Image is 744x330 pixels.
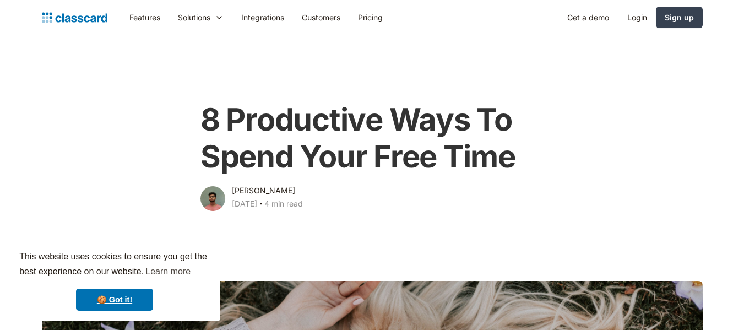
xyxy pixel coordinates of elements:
[232,197,257,210] div: [DATE]
[200,101,544,175] h1: 8 Productive Ways To Spend Your Free Time
[232,184,295,197] div: [PERSON_NAME]
[232,5,293,30] a: Integrations
[42,10,107,25] a: home
[169,5,232,30] div: Solutions
[121,5,169,30] a: Features
[656,7,703,28] a: Sign up
[349,5,392,30] a: Pricing
[178,12,210,23] div: Solutions
[264,197,303,210] div: 4 min read
[293,5,349,30] a: Customers
[558,5,618,30] a: Get a demo
[665,12,694,23] div: Sign up
[9,240,220,321] div: cookieconsent
[257,197,264,213] div: ‧
[76,289,153,311] a: dismiss cookie message
[144,263,192,280] a: learn more about cookies
[19,250,210,280] span: This website uses cookies to ensure you get the best experience on our website.
[618,5,656,30] a: Login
